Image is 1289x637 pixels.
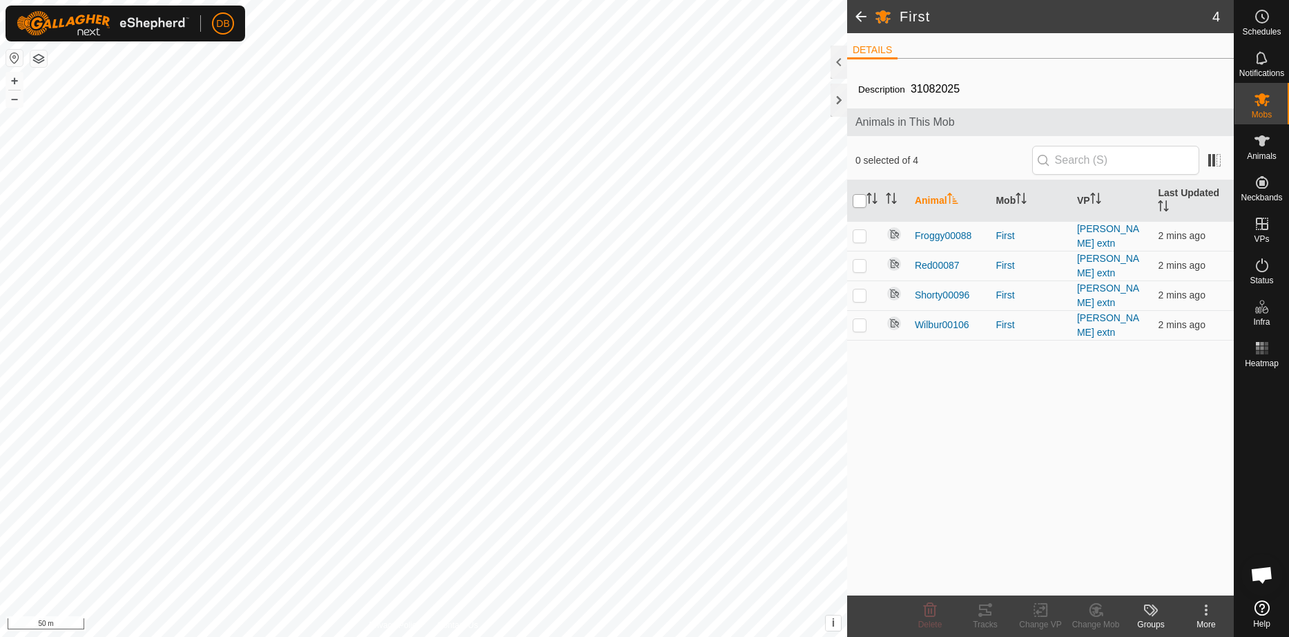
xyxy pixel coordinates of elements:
[990,180,1072,222] th: Mob
[905,77,965,100] span: 31082025
[1158,260,1205,271] span: 10 Oct 2025, 1:44 pm
[886,256,902,272] img: returning off
[1158,319,1205,330] span: 10 Oct 2025, 1:44 pm
[1253,620,1270,628] span: Help
[1234,595,1289,634] a: Help
[996,318,1066,332] div: First
[918,620,942,629] span: Delete
[900,8,1212,25] h2: First
[915,258,960,273] span: Red00087
[1090,195,1101,206] p-sorticon: Activate to sort
[855,153,1032,168] span: 0 selected of 4
[886,315,902,332] img: returning off
[858,84,905,95] label: Description
[1068,618,1123,631] div: Change Mob
[1077,283,1139,308] a: [PERSON_NAME] extn
[369,619,420,631] a: Privacy Policy
[17,11,189,36] img: Gallagher Logo
[1253,318,1270,326] span: Infra
[855,114,1225,131] span: Animals in This Mob
[947,195,958,206] p-sorticon: Activate to sort
[996,258,1066,273] div: First
[1013,618,1068,631] div: Change VP
[1239,69,1284,77] span: Notifications
[909,180,991,222] th: Animal
[6,73,23,89] button: +
[216,17,229,31] span: DB
[1241,554,1283,596] div: Open chat
[958,618,1013,631] div: Tracks
[1152,180,1234,222] th: Last Updated
[915,288,969,303] span: Shorty00096
[1077,253,1139,278] a: [PERSON_NAME] extn
[832,617,835,629] span: i
[6,50,23,66] button: Reset Map
[1016,195,1027,206] p-sorticon: Activate to sort
[1158,230,1205,241] span: 10 Oct 2025, 1:44 pm
[915,318,969,332] span: Wilbur00106
[1250,276,1273,285] span: Status
[1123,618,1179,631] div: Groups
[1254,235,1269,243] span: VPs
[886,226,902,243] img: returning off
[996,229,1066,243] div: First
[1158,202,1169,213] p-sorticon: Activate to sort
[1242,28,1281,36] span: Schedules
[915,229,972,243] span: Froggy00088
[1032,146,1199,175] input: Search (S)
[1158,289,1205,301] span: 10 Oct 2025, 1:44 pm
[1072,180,1153,222] th: VP
[886,195,897,206] p-sorticon: Activate to sort
[1252,111,1272,119] span: Mobs
[866,195,878,206] p-sorticon: Activate to sort
[1179,618,1234,631] div: More
[1077,223,1139,249] a: [PERSON_NAME] extn
[1077,312,1139,338] a: [PERSON_NAME] extn
[847,43,898,59] li: DETAILS
[1241,193,1282,202] span: Neckbands
[30,50,47,67] button: Map Layers
[826,616,841,631] button: i
[437,619,478,631] a: Contact Us
[886,285,902,302] img: returning off
[1245,359,1279,368] span: Heatmap
[1212,6,1220,27] span: 4
[6,91,23,107] button: –
[996,288,1066,303] div: First
[1247,152,1277,160] span: Animals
